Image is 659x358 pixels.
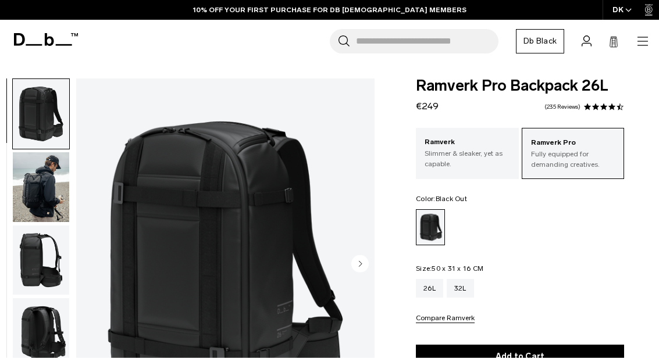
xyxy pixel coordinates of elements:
a: Db Black [516,29,564,53]
legend: Size: [416,265,483,272]
a: 32L [447,279,474,298]
legend: Color: [416,195,467,202]
a: 26L [416,279,443,298]
p: Ramverk [425,137,510,148]
span: Ramverk Pro Backpack 26L [416,78,624,94]
button: Ramverk_pro_bacpack_26L_black_out_2024_2.png [12,225,70,296]
img: Ramverk_pro_bacpack_26L_black_out_2024_2.png [13,225,69,295]
img: Ramverk Pro Backpack 26L Black Out [13,152,69,222]
p: Ramverk Pro [531,137,615,149]
button: Next slide [351,255,369,274]
button: Ramverk_pro_bacpack_26L_black_out_2024_1.png [12,78,70,149]
a: 10% OFF YOUR FIRST PURCHASE FOR DB [DEMOGRAPHIC_DATA] MEMBERS [193,5,466,15]
button: Compare Ramverk [416,314,475,323]
img: Ramverk_pro_bacpack_26L_black_out_2024_1.png [13,79,69,149]
p: Slimmer & sleaker, yet as capable. [425,148,510,169]
span: €249 [416,101,439,112]
span: 50 x 31 x 16 CM [432,264,483,273]
a: Ramverk Slimmer & sleaker, yet as capable. [416,128,519,178]
button: Ramverk Pro Backpack 26L Black Out [12,152,70,223]
span: Black Out [436,195,467,203]
a: 235 reviews [544,104,580,110]
a: Black Out [416,209,445,245]
p: Fully equipped for demanding creatives. [531,149,615,170]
